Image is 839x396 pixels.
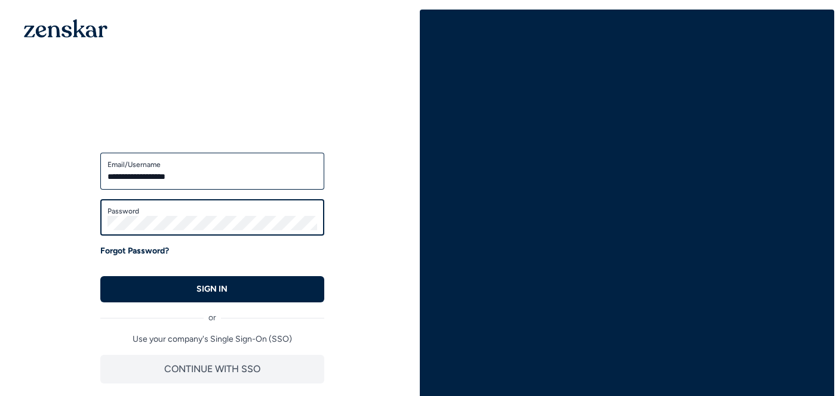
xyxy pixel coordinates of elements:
p: SIGN IN [196,283,228,295]
p: Use your company's Single Sign-On (SSO) [100,333,324,345]
label: Password [107,206,317,216]
button: SIGN IN [100,276,324,302]
button: CONTINUE WITH SSO [100,355,324,383]
div: or [100,302,324,324]
a: Forgot Password? [100,245,169,257]
img: 1OGAJ2xQqyY4LXKgY66KYq0eOWRCkrZdAb3gUhuVAqdWPZE9SRJmCz+oDMSn4zDLXe31Ii730ItAGKgCKgCCgCikA4Av8PJUP... [24,19,107,38]
label: Email/Username [107,160,317,169]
